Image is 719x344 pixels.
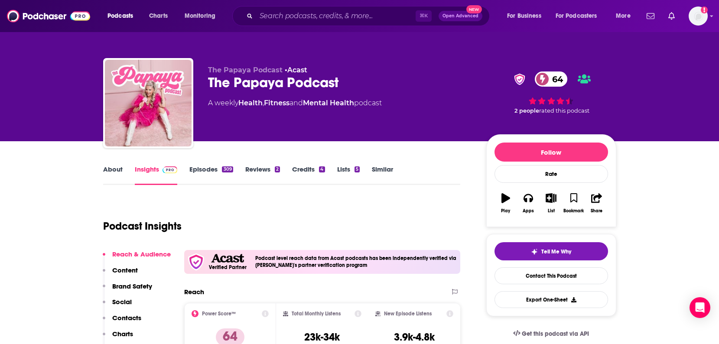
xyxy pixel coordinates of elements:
[522,330,589,338] span: Get this podcast via API
[543,71,567,87] span: 64
[208,98,382,108] div: A weekly podcast
[241,6,498,26] div: Search podcasts, credits, & more...
[7,8,90,24] img: Podchaser - Follow, Share and Rate Podcasts
[372,165,393,185] a: Similar
[550,9,610,23] button: open menu
[495,242,608,260] button: tell me why sparkleTell Me Why
[701,6,708,13] svg: Add a profile image
[222,166,233,172] div: 309
[263,99,264,107] span: ,
[689,6,708,26] span: Logged in as pstanton
[185,10,215,22] span: Monitoring
[112,266,138,274] p: Content
[275,166,280,172] div: 2
[501,9,552,23] button: open menu
[238,99,263,107] a: Health
[563,208,584,214] div: Bookmark
[548,208,555,214] div: List
[517,188,540,219] button: Apps
[495,165,608,183] div: Rate
[211,254,244,263] img: Acast
[290,99,303,107] span: and
[535,71,567,87] a: 64
[319,166,325,172] div: 4
[511,74,528,85] img: verified Badge
[208,66,283,74] span: The Papaya Podcast
[665,9,678,23] a: Show notifications dropdown
[384,311,432,317] h2: New Episode Listens
[112,282,152,290] p: Brand Safety
[209,265,247,270] h5: Verified Partner
[103,314,141,330] button: Contacts
[292,311,341,317] h2: Total Monthly Listens
[112,330,133,338] p: Charts
[416,10,432,22] span: ⌘ K
[107,10,133,22] span: Podcasts
[514,107,539,114] span: 2 people
[292,165,325,185] a: Credits4
[303,99,354,107] a: Mental Health
[105,60,192,146] img: The Papaya Podcast
[103,220,182,233] h1: Podcast Insights
[184,288,204,296] h2: Reach
[135,165,178,185] a: InsightsPodchaser Pro
[616,10,631,22] span: More
[112,298,132,306] p: Social
[689,6,708,26] button: Show profile menu
[495,267,608,284] a: Contact This Podcast
[541,248,571,255] span: Tell Me Why
[103,250,171,266] button: Reach & Audience
[255,255,457,268] h4: Podcast level reach data from Acast podcasts has been independently verified via [PERSON_NAME]'s ...
[539,107,589,114] span: rated this podcast
[507,10,541,22] span: For Business
[523,208,534,214] div: Apps
[355,166,360,172] div: 5
[690,297,710,318] div: Open Intercom Messenger
[245,165,280,185] a: Reviews2
[495,291,608,308] button: Export One-Sheet
[103,266,138,282] button: Content
[202,311,236,317] h2: Power Score™
[531,248,538,255] img: tell me why sparkle
[304,331,340,344] h3: 23k-34k
[149,10,168,22] span: Charts
[143,9,173,23] a: Charts
[556,10,597,22] span: For Podcasters
[486,66,616,120] div: verified Badge64 2 peoplerated this podcast
[103,165,123,185] a: About
[495,143,608,162] button: Follow
[585,188,608,219] button: Share
[103,282,152,298] button: Brand Safety
[112,250,171,258] p: Reach & Audience
[337,165,360,185] a: Lists5
[610,9,641,23] button: open menu
[439,11,482,21] button: Open AdvancedNew
[163,166,178,173] img: Podchaser Pro
[495,188,517,219] button: Play
[591,208,602,214] div: Share
[112,314,141,322] p: Contacts
[103,298,132,314] button: Social
[394,331,435,344] h3: 3.9k-4.8k
[101,9,144,23] button: open menu
[442,14,478,18] span: Open Advanced
[540,188,562,219] button: List
[256,9,416,23] input: Search podcasts, credits, & more...
[563,188,585,219] button: Bookmark
[179,9,227,23] button: open menu
[188,253,205,270] img: verfied icon
[189,165,233,185] a: Episodes309
[264,99,290,107] a: Fitness
[643,9,658,23] a: Show notifications dropdown
[501,208,510,214] div: Play
[287,66,307,74] a: Acast
[285,66,307,74] span: •
[689,6,708,26] img: User Profile
[466,5,482,13] span: New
